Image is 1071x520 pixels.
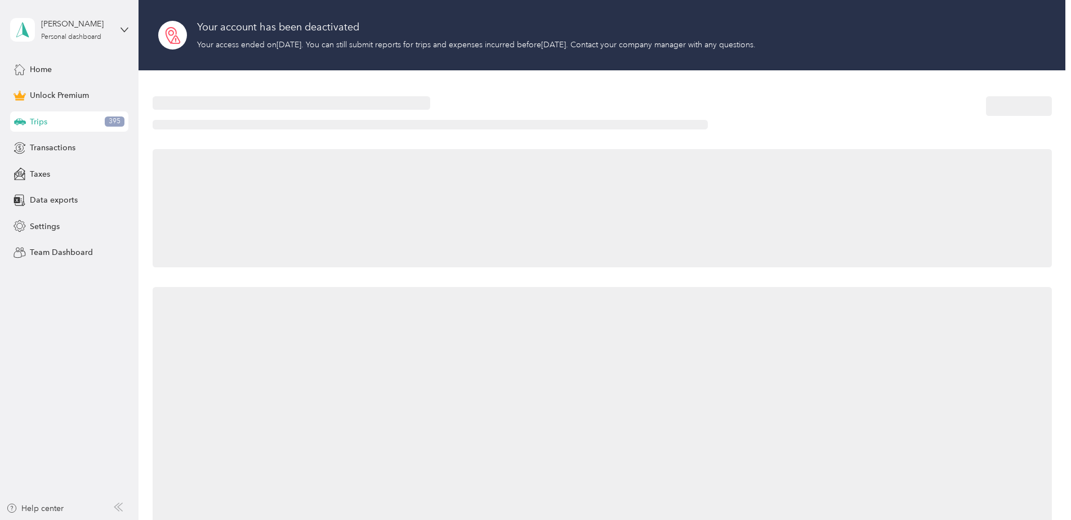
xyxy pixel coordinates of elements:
[1008,457,1071,520] iframe: Everlance-gr Chat Button Frame
[30,116,47,128] span: Trips
[197,20,756,35] h2: Your account has been deactivated
[30,168,50,180] span: Taxes
[197,39,756,51] p: Your access ended on [DATE] . You can still submit reports for trips and expenses incurred before...
[30,194,78,206] span: Data exports
[41,34,101,41] div: Personal dashboard
[6,503,64,514] button: Help center
[30,246,93,258] span: Team Dashboard
[30,142,75,154] span: Transactions
[41,18,111,30] div: [PERSON_NAME]
[105,116,124,127] span: 395
[30,89,89,101] span: Unlock Premium
[30,64,52,75] span: Home
[30,221,60,232] span: Settings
